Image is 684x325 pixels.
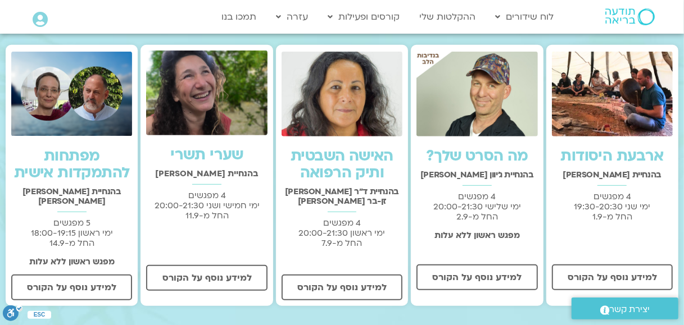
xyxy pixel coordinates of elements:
[552,170,673,180] h2: בהנחיית [PERSON_NAME]
[552,264,673,290] a: למידע נוסף על הקורס
[416,264,537,290] a: למידע נוסף על הקורס
[27,282,116,292] span: למידע נוסף על הקורס
[162,273,252,283] span: למידע נוסף על הקורס
[323,6,406,28] a: קורסים ופעילות
[416,191,537,222] p: 4 מפגשים ימי שלישי 20:00-21:30
[610,302,650,317] span: יצירת קשר
[11,187,132,206] h2: בהנחיית [PERSON_NAME] [PERSON_NAME]
[552,191,673,222] p: 4 מפגשים ימי שני 19:30-20:30
[49,237,94,249] span: החל מ-14.9
[291,146,393,183] a: האישה השבטית ותיק הרפואה
[271,6,314,28] a: עזרה
[490,6,560,28] a: לוח שידורים
[282,218,402,248] p: 4 מפגשים ימי ראשון 20:00-21:30
[568,272,657,282] span: למידע נוסף על הקורס
[434,230,520,241] strong: מפגש ראשון ללא עלות
[322,237,363,249] span: החל מ-7.9
[146,169,267,178] h2: בהנחיית [PERSON_NAME]
[592,211,632,222] span: החל מ-1.9
[14,146,130,183] a: מפתחות להתמקדות אישית
[216,6,262,28] a: תמכו בנו
[432,272,522,282] span: למידע נוסף על הקורס
[170,145,243,165] a: שערי תשרי
[456,211,498,222] span: החל מ-2.9
[29,256,115,267] strong: מפגש ראשון ללא עלות
[297,282,387,292] span: למידע נוסף על הקורס
[605,8,655,25] img: תודעה בריאה
[414,6,482,28] a: ההקלטות שלי
[146,190,267,221] p: 4 מפגשים ימי חמישי ושני 20:00-21:30 החל מ-11.9
[426,146,528,166] a: מה הסרט שלך?
[146,265,267,291] a: למידע נוסף על הקורס
[11,218,132,248] p: 5 מפגשים ימי ראשון 18:00-19:15
[561,146,664,166] a: ארבעת היסודות
[6,14,678,34] h2: קורסים קרובים
[572,297,678,319] a: יצירת קשר
[11,274,132,300] a: למידע נוסף על הקורס
[416,170,537,180] h2: בהנחיית ג'יוון [PERSON_NAME]
[282,187,402,206] h2: בהנחיית ד"ר [PERSON_NAME] זן-בר [PERSON_NAME]
[282,274,402,300] a: למידע נוסף על הקורס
